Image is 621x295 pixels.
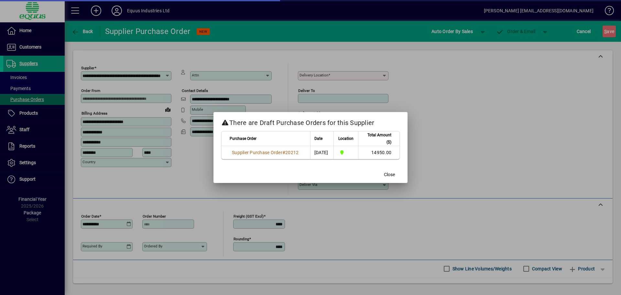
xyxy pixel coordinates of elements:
[230,149,301,156] a: Supplier Purchase Order#20212
[232,150,282,155] span: Supplier Purchase Order
[362,131,391,146] span: Total Amount ($)
[379,169,400,180] button: Close
[314,135,322,142] span: Date
[310,146,333,159] td: [DATE]
[282,150,285,155] span: #
[230,135,256,142] span: Purchase Order
[285,150,299,155] span: 20212
[358,146,399,159] td: 14950.00
[384,171,395,178] span: Close
[338,149,354,156] span: 1B BLENHEIM
[213,112,408,131] h2: There are Draft Purchase Orders for this Supplier
[338,135,354,142] span: Location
